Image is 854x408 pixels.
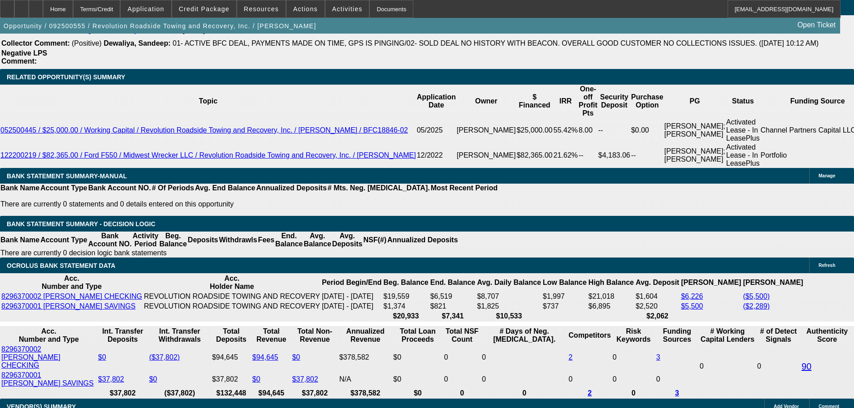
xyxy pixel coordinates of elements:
td: [PERSON_NAME]; [PERSON_NAME] [664,143,726,168]
th: End. Balance [430,274,476,291]
th: $37,802 [292,389,338,398]
a: $0 [98,353,106,361]
td: 0 [612,345,655,370]
th: Period Begin/End [321,274,382,291]
th: Funding Sources [656,327,698,344]
td: $0 [393,371,442,388]
a: 3 [675,389,679,397]
button: Resources [237,0,286,17]
th: Owner [456,85,516,118]
th: ($37,802) [149,389,211,398]
b: Collector Comment: [1,39,70,47]
a: 8296370001 [PERSON_NAME] SAVINGS [1,371,94,387]
td: $82,365.00 [516,143,553,168]
td: $8,707 [477,292,542,301]
td: 0 [443,345,480,370]
th: End. Balance [275,232,303,249]
a: $37,802 [98,375,124,383]
td: [PERSON_NAME]; [PERSON_NAME] [664,118,726,143]
th: $7,341 [430,312,476,321]
th: [PERSON_NAME] [681,274,741,291]
td: $737 [542,302,587,311]
th: Avg. End Balance [195,184,256,193]
th: Application Date [416,85,456,118]
th: Account Type [40,184,88,193]
th: Fees [258,232,275,249]
th: Security Deposit [598,85,631,118]
th: Avg. Daily Balance [477,274,542,291]
td: [PERSON_NAME] [456,143,516,168]
span: Application [127,5,164,13]
td: Activated Lease - In LeasePlus [726,118,760,143]
td: $1,825 [477,302,542,311]
td: 0 [757,345,800,388]
a: ($5,500) [743,292,770,300]
th: Acc. Number and Type [1,274,143,291]
div: $378,582 [339,353,392,361]
td: 0 [612,371,655,388]
span: Bank Statement Summary - Decision Logic [7,220,156,228]
button: Credit Package [172,0,236,17]
th: 0 [443,389,480,398]
th: # Days of Neg. [MEDICAL_DATA]. [481,327,567,344]
span: Actions [293,5,318,13]
th: Sum of the Total NSF Count and Total Overdraft Fee Count from Ocrolus [443,327,480,344]
td: $2,520 [635,302,680,311]
a: 3 [656,353,660,361]
td: $19,559 [383,292,429,301]
td: -- [631,143,664,168]
th: Beg. Balance [383,274,429,291]
td: 8.00 [578,118,598,143]
th: # Mts. Neg. [MEDICAL_DATA]. [327,184,430,193]
th: [PERSON_NAME] [742,274,803,291]
td: 21.62% [553,143,578,168]
th: $20,933 [383,312,429,321]
a: 2 [588,389,592,397]
th: $0 [393,389,442,398]
a: ($37,802) [149,353,180,361]
th: Int. Transfer Deposits [98,327,148,344]
button: Actions [286,0,325,17]
a: 052500445 / $25,000.00 / Working Capital / Revolution Roadside Towing and Recovery, Inc. / [PERSO... [0,126,408,134]
a: 8296370002 [PERSON_NAME] CHECKING [1,345,61,369]
th: $378,582 [339,389,392,398]
span: 01- ACTIVE BFC DEAL, PAYMENTS MADE ON TIME, GPS IS PINGING/02- SOLD DEAL NO HISTORY WITH BEACON. ... [173,39,819,47]
span: Refresh [819,263,835,268]
th: Avg. Deposits [332,232,363,249]
th: Beg. Balance [159,232,187,249]
th: Deposits [187,232,219,249]
th: Competitors [568,327,611,344]
td: REVOLUTION ROADSIDE TOWING AND RECOVERY [143,302,321,311]
td: [DATE] - [DATE] [321,292,382,301]
td: 05/2025 [416,118,456,143]
th: Annualized Deposits [256,184,327,193]
td: Activated Lease - In LeasePlus [726,143,760,168]
a: 8296370002 [PERSON_NAME] CHECKING [1,292,142,300]
td: [DATE] - [DATE] [321,302,382,311]
th: PG [664,85,726,118]
td: 12/2022 [416,143,456,168]
td: $1,997 [542,292,587,301]
th: Activity Period [132,232,159,249]
td: $37,802 [212,371,251,388]
th: Bank Account NO. [88,184,152,193]
th: Withdrawls [218,232,257,249]
td: -- [578,143,598,168]
td: 0 [656,371,698,388]
span: Manage [819,173,835,178]
td: $25,000.00 [516,118,553,143]
span: RELATED OPPORTUNITY(S) SUMMARY [7,73,125,81]
th: Annualized Deposits [387,232,458,249]
th: $94,645 [252,389,291,398]
th: Most Recent Period [430,184,498,193]
th: Acc. Number and Type [1,327,97,344]
a: Open Ticket [794,17,839,33]
span: OCROLUS BANK STATEMENT DATA [7,262,115,269]
th: High Balance [588,274,634,291]
td: $0.00 [631,118,664,143]
td: $21,018 [588,292,634,301]
b: Dewaliya, Sandeep: [104,39,170,47]
th: # Of Periods [152,184,195,193]
th: Total Revenue [252,327,291,344]
th: $132,448 [212,389,251,398]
